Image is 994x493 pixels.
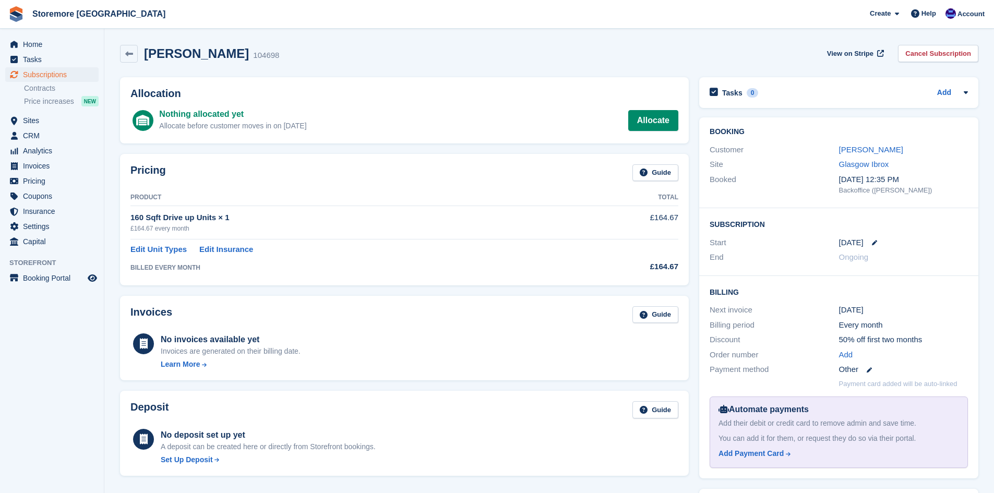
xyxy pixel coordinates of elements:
[86,272,99,284] a: Preview store
[130,164,166,182] h2: Pricing
[28,5,170,22] a: Storemore [GEOGRAPHIC_DATA]
[710,237,839,249] div: Start
[839,237,864,249] time: 2025-09-03 23:00:00 UTC
[839,252,869,261] span: Ongoing
[839,174,968,186] div: [DATE] 12:35 PM
[130,88,678,100] h2: Allocation
[710,334,839,346] div: Discount
[710,159,839,171] div: Site
[718,433,959,444] div: You can add it for them, or request they do so via their portal.
[5,234,99,249] a: menu
[161,454,376,465] a: Set Up Deposit
[718,448,955,459] a: Add Payment Card
[161,346,301,357] div: Invoices are generated on their billing date.
[747,88,759,98] div: 0
[632,306,678,323] a: Guide
[722,88,742,98] h2: Tasks
[839,185,968,196] div: Backoffice ([PERSON_NAME])
[827,49,873,59] span: View on Stripe
[161,441,376,452] p: A deposit can be created here or directly from Storefront bookings.
[144,46,249,61] h2: [PERSON_NAME]
[718,448,784,459] div: Add Payment Card
[24,83,99,93] a: Contracts
[710,144,839,156] div: Customer
[24,95,99,107] a: Price increases NEW
[23,234,86,249] span: Capital
[5,204,99,219] a: menu
[23,271,86,285] span: Booking Portal
[710,219,968,229] h2: Subscription
[839,349,853,361] a: Add
[159,121,306,131] div: Allocate before customer moves in on [DATE]
[24,97,74,106] span: Price increases
[576,261,678,273] div: £164.67
[9,258,104,268] span: Storefront
[23,128,86,143] span: CRM
[628,110,678,131] a: Allocate
[253,50,279,62] div: 104698
[870,8,891,19] span: Create
[130,306,172,323] h2: Invoices
[710,364,839,376] div: Payment method
[23,52,86,67] span: Tasks
[199,244,253,256] a: Edit Insurance
[130,401,169,418] h2: Deposit
[839,364,968,376] div: Other
[161,359,301,370] a: Learn More
[710,304,839,316] div: Next invoice
[23,174,86,188] span: Pricing
[5,37,99,52] a: menu
[23,189,86,203] span: Coupons
[81,96,99,106] div: NEW
[710,251,839,263] div: End
[161,429,376,441] div: No deposit set up yet
[5,189,99,203] a: menu
[710,349,839,361] div: Order number
[23,37,86,52] span: Home
[839,319,968,331] div: Every month
[839,145,903,154] a: [PERSON_NAME]
[23,67,86,82] span: Subscriptions
[161,333,301,346] div: No invoices available yet
[839,379,957,389] p: Payment card added will be auto-linked
[23,113,86,128] span: Sites
[839,334,968,346] div: 50% off first two months
[5,271,99,285] a: menu
[5,174,99,188] a: menu
[5,113,99,128] a: menu
[823,45,886,62] a: View on Stripe
[130,189,576,206] th: Product
[839,160,889,169] a: Glasgow Ibrox
[921,8,936,19] span: Help
[710,174,839,196] div: Booked
[23,204,86,219] span: Insurance
[576,189,678,206] th: Total
[5,67,99,82] a: menu
[23,159,86,173] span: Invoices
[5,52,99,67] a: menu
[710,286,968,297] h2: Billing
[710,128,968,136] h2: Booking
[898,45,978,62] a: Cancel Subscription
[957,9,985,19] span: Account
[839,304,968,316] div: [DATE]
[718,403,959,416] div: Automate payments
[632,401,678,418] a: Guide
[161,359,200,370] div: Learn More
[23,219,86,234] span: Settings
[159,108,306,121] div: Nothing allocated yet
[130,212,576,224] div: 160 Sqft Drive up Units × 1
[632,164,678,182] a: Guide
[130,263,576,272] div: BILLED EVERY MONTH
[937,87,951,99] a: Add
[5,143,99,158] a: menu
[8,6,24,22] img: stora-icon-8386f47178a22dfd0bd8f6a31ec36ba5ce8667c1dd55bd0f319d3a0aa187defe.svg
[576,206,678,239] td: £164.67
[161,454,213,465] div: Set Up Deposit
[5,219,99,234] a: menu
[718,418,959,429] div: Add their debit or credit card to remove admin and save time.
[23,143,86,158] span: Analytics
[945,8,956,19] img: Angela
[5,159,99,173] a: menu
[5,128,99,143] a: menu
